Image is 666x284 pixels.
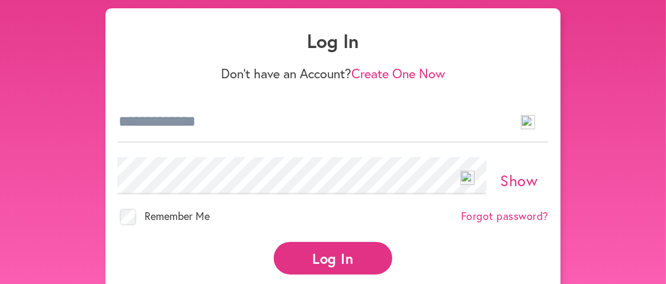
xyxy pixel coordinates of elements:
a: Create One Now [351,65,445,82]
span: Remember Me [145,209,210,223]
a: Forgot password? [461,210,549,223]
img: npw-badge-icon.svg [460,171,475,185]
h1: Log In [117,30,549,52]
a: Show [500,170,537,190]
p: Don't have an Account? [117,66,549,81]
img: npw-badge-icon.svg [521,115,535,129]
button: Log In [274,242,392,275]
